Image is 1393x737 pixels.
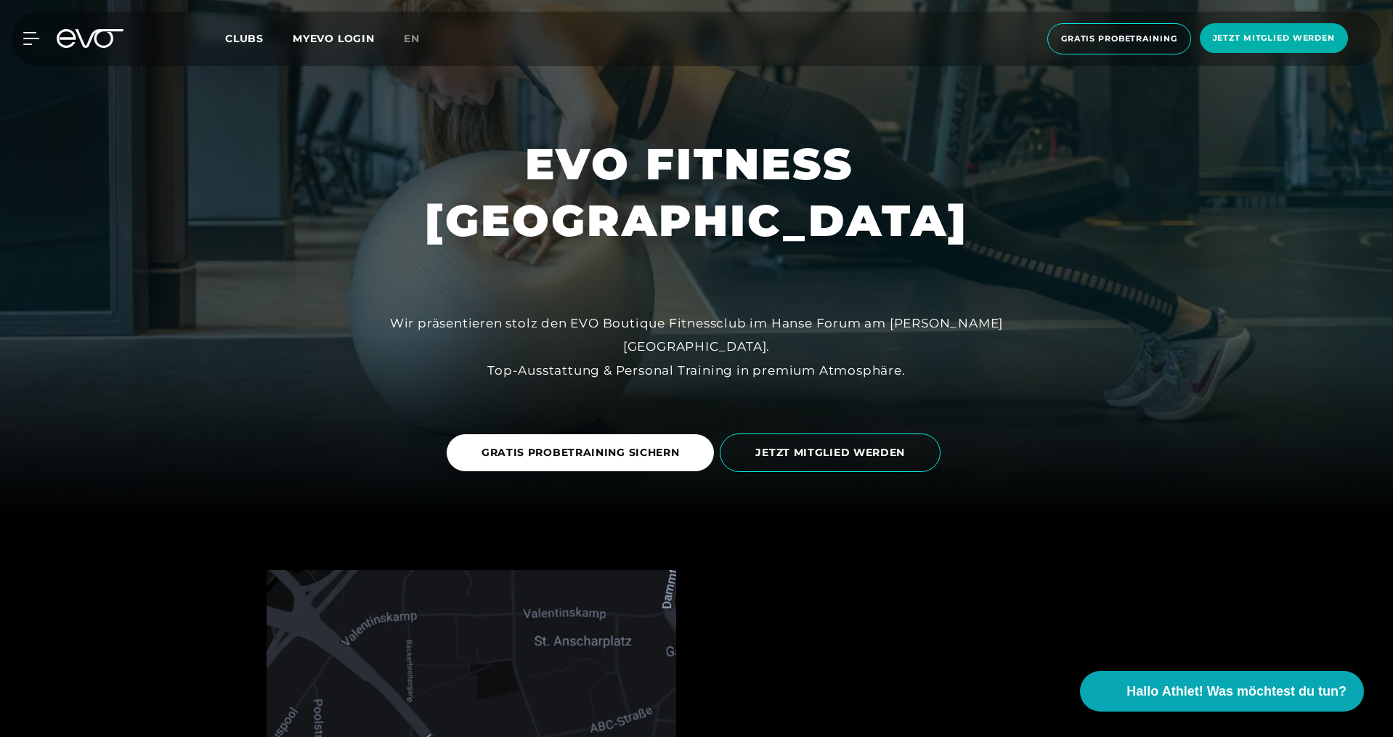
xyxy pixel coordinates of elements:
[447,423,720,482] a: GRATIS PROBETRAINING SICHERN
[1213,32,1335,44] span: Jetzt Mitglied werden
[755,445,905,460] span: JETZT MITGLIED WERDEN
[1061,33,1177,45] span: Gratis Probetraining
[225,31,293,45] a: Clubs
[404,32,420,45] span: en
[425,136,968,249] h1: EVO FITNESS [GEOGRAPHIC_DATA]
[370,312,1023,382] div: Wir präsentieren stolz den EVO Boutique Fitnessclub im Hanse Forum am [PERSON_NAME][GEOGRAPHIC_DA...
[1043,23,1195,54] a: Gratis Probetraining
[482,445,680,460] span: GRATIS PROBETRAINING SICHERN
[404,30,437,47] a: en
[293,32,375,45] a: MYEVO LOGIN
[1195,23,1352,54] a: Jetzt Mitglied werden
[720,423,946,483] a: JETZT MITGLIED WERDEN
[1080,671,1364,712] button: Hallo Athlet! Was möchtest du tun?
[1126,682,1347,701] span: Hallo Athlet! Was möchtest du tun?
[225,32,264,45] span: Clubs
